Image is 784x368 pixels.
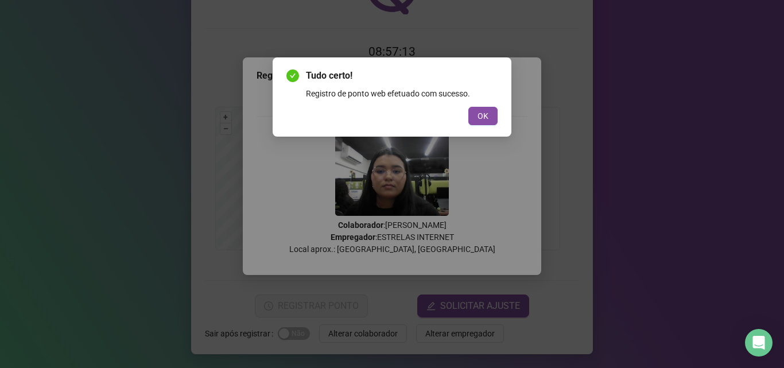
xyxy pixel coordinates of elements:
[745,329,773,357] div: Open Intercom Messenger
[468,107,498,125] button: OK
[478,110,488,122] span: OK
[306,87,498,100] div: Registro de ponto web efetuado com sucesso.
[306,69,498,83] span: Tudo certo!
[286,69,299,82] span: check-circle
